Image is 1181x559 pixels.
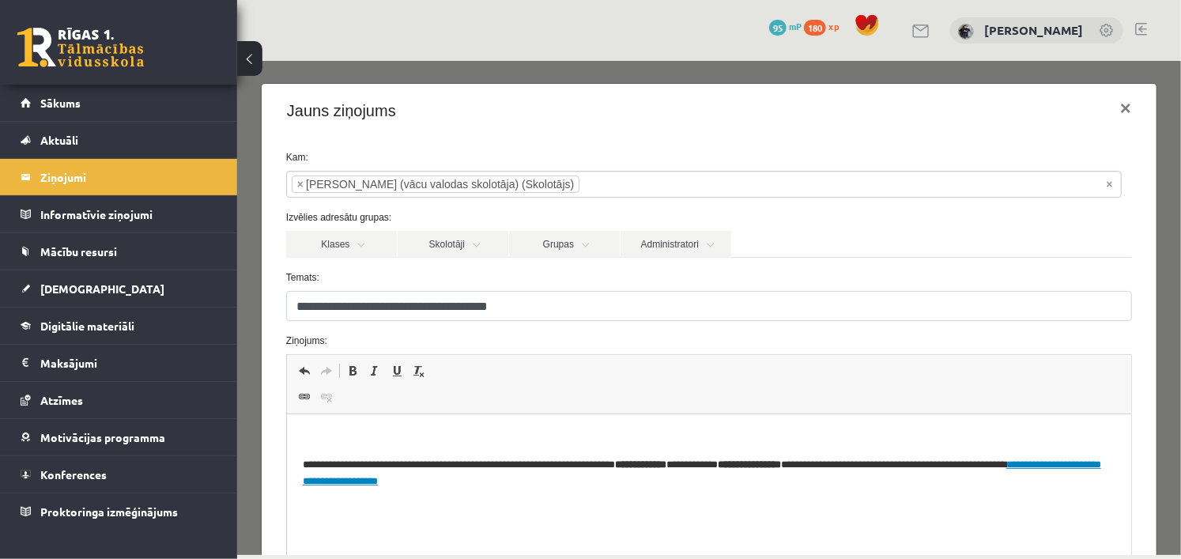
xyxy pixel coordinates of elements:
[40,196,217,232] legend: Informatīvie ziņojumi
[21,382,217,418] a: Atzīmes
[40,504,178,519] span: Proktoringa izmēģinājums
[789,20,802,32] span: mP
[40,430,165,444] span: Motivācijas programma
[56,326,78,346] a: Link (Ctrl+K)
[50,38,159,62] h4: Jauns ziņojums
[40,244,117,259] span: Mācību resursi
[21,122,217,158] a: Aktuāli
[160,170,271,197] a: Skolotāji
[40,133,78,147] span: Aktuāli
[769,20,787,36] span: 95
[40,96,81,110] span: Sākums
[40,393,83,407] span: Atzīmes
[272,170,383,197] a: Grupas
[17,28,144,67] a: Rīgas 1. Tālmācības vidusskola
[804,20,847,32] a: 180 xp
[21,493,217,530] a: Proktoringa izmēģinājums
[769,20,802,32] a: 95 mP
[78,300,100,320] a: Redo (Ctrl+Y)
[21,419,217,455] a: Motivācijas programma
[828,20,839,32] span: xp
[40,467,107,482] span: Konferences
[21,233,217,270] a: Mācību resursi
[870,115,876,131] span: Noņemt visus vienumus
[21,345,217,381] a: Maksājumi
[37,273,907,287] label: Ziņojums:
[149,300,171,320] a: Underline (Ctrl+U)
[40,319,134,333] span: Digitālie materiāli
[50,353,894,512] iframe: Editor, wiswyg-editor-47024820754200-1758208137-421
[21,270,217,307] a: [DEMOGRAPHIC_DATA]
[104,300,126,320] a: Bold (Ctrl+B)
[37,89,907,104] label: Kam:
[126,300,149,320] a: Italic (Ctrl+I)
[958,24,974,40] img: Leo Dalinkevičs
[60,115,66,131] span: ×
[55,115,342,132] li: Inga Volfa (vācu valodas skolotāja) (Skolotājs)
[37,210,907,224] label: Temats:
[21,159,217,195] a: Ziņojumi
[56,300,78,320] a: Undo (Ctrl+Z)
[37,149,907,164] label: Izvēlies adresātu grupas:
[21,456,217,493] a: Konferences
[383,170,494,197] a: Administratori
[49,170,160,197] a: Klases
[171,300,193,320] a: Remove Format
[40,345,217,381] legend: Maksājumi
[984,22,1083,38] a: [PERSON_NAME]
[804,20,826,36] span: 180
[870,25,907,70] button: ×
[78,326,100,346] a: Unlink
[21,85,217,121] a: Sākums
[40,159,217,195] legend: Ziņojumi
[40,281,164,296] span: [DEMOGRAPHIC_DATA]
[21,196,217,232] a: Informatīvie ziņojumi
[21,308,217,344] a: Digitālie materiāli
